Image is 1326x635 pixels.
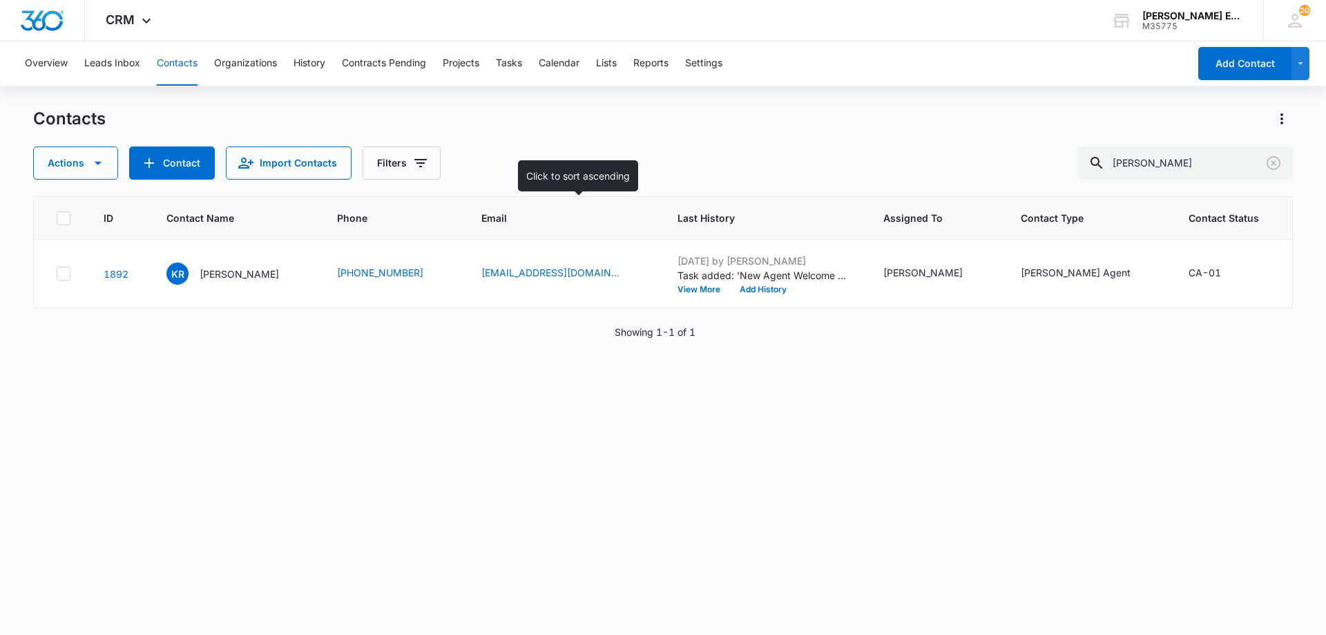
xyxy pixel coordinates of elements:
span: Contact Status [1189,211,1259,225]
button: Tasks [496,41,522,86]
p: [DATE] by [PERSON_NAME] [678,254,850,268]
button: Contacts [157,41,198,86]
button: Overview [25,41,68,86]
div: notifications count [1299,5,1310,16]
p: Showing 1-1 of 1 [615,325,695,339]
div: Contact Name - Kathy Rita Bischofberger - Select to Edit Field [166,263,304,285]
span: Last History [678,211,830,225]
button: Add Contact [1198,47,1291,80]
span: 20 [1299,5,1310,16]
div: Assigned To - Michelle Beeson - Select to Edit Field [883,265,988,282]
span: KR [166,263,189,285]
button: Add History [730,285,796,294]
button: View More [678,285,730,294]
span: Phone [337,211,428,225]
span: Email [481,211,624,225]
button: Calendar [539,41,579,86]
input: Search Contacts [1077,146,1293,180]
button: Add Contact [129,146,215,180]
div: Phone - (858) 922-4605 - Select to Edit Field [337,265,448,282]
div: Click to sort ascending [518,160,638,191]
span: Contact Type [1021,211,1135,225]
button: Projects [443,41,479,86]
h1: Contacts [33,108,106,129]
span: Contact Name [166,211,284,225]
div: CA-01 [1189,265,1221,280]
p: [PERSON_NAME] [200,267,279,281]
button: Reports [633,41,669,86]
button: Filters [363,146,441,180]
button: Import Contacts [226,146,352,180]
button: Organizations [214,41,277,86]
a: Navigate to contact details page for Kathy Rita Bischofberger [104,268,128,280]
div: [PERSON_NAME] [883,265,963,280]
button: History [294,41,325,86]
div: account id [1142,21,1243,31]
div: [PERSON_NAME] Agent [1021,265,1131,280]
div: Contact Status - CA-01 - Select to Edit Field [1189,265,1246,282]
span: Assigned To [883,211,968,225]
span: ID [104,211,113,225]
div: account name [1142,10,1243,21]
p: Task added: 'New Agent Welcome Call' [678,268,850,283]
button: Lists [596,41,617,86]
button: Actions [1271,108,1293,130]
a: [EMAIL_ADDRESS][DOMAIN_NAME] [481,265,619,280]
a: [PHONE_NUMBER] [337,265,423,280]
button: Contracts Pending [342,41,426,86]
div: Email - kathybrealtor@gmail.com - Select to Edit Field [481,265,644,282]
button: Actions [33,146,118,180]
button: Clear [1262,152,1285,174]
button: Leads Inbox [84,41,140,86]
span: CRM [106,12,135,27]
button: Settings [685,41,722,86]
div: Contact Type - Allison James Agent - Select to Edit Field [1021,265,1155,282]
